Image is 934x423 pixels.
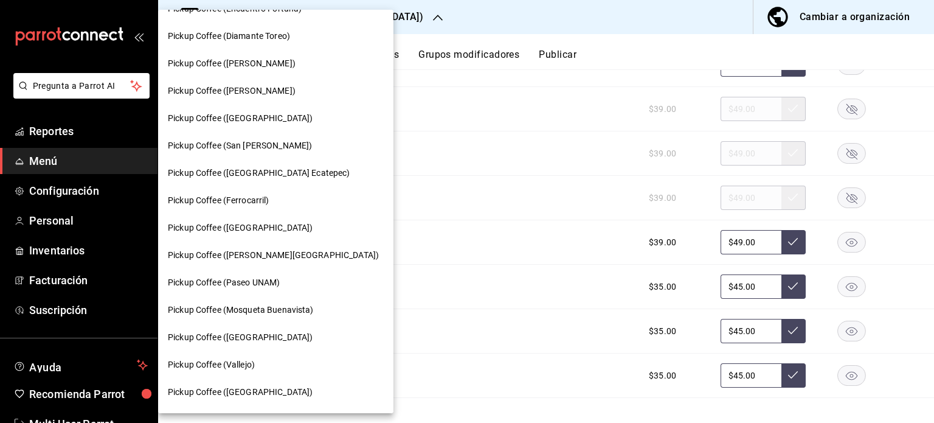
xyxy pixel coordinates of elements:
[158,242,393,269] div: Pickup Coffee ([PERSON_NAME][GEOGRAPHIC_DATA])
[168,30,290,43] span: Pickup Coffee (Diamante Toreo)
[168,194,269,207] span: Pickup Coffee (Ferrocarril)
[158,214,393,242] div: Pickup Coffee ([GEOGRAPHIC_DATA])
[158,379,393,406] div: Pickup Coffee ([GEOGRAPHIC_DATA])
[158,351,393,379] div: Pickup Coffee (Vallejo)
[168,304,314,316] span: Pickup Coffee (Mosqueta Buenavista)
[168,276,280,289] span: Pickup Coffee (Paseo UNAM)
[168,331,313,344] span: Pickup Coffee ([GEOGRAPHIC_DATA])
[158,50,393,77] div: Pickup Coffee ([PERSON_NAME])
[168,57,296,70] span: Pickup Coffee ([PERSON_NAME])
[158,132,393,159] div: Pickup Coffee (San [PERSON_NAME])
[158,269,393,296] div: Pickup Coffee (Paseo UNAM)
[158,324,393,351] div: Pickup Coffee ([GEOGRAPHIC_DATA])
[158,159,393,187] div: Pickup Coffee ([GEOGRAPHIC_DATA] Ecatepec)
[158,105,393,132] div: Pickup Coffee ([GEOGRAPHIC_DATA])
[158,296,393,324] div: Pickup Coffee (Mosqueta Buenavista)
[168,85,296,97] span: Pickup Coffee ([PERSON_NAME])
[158,187,393,214] div: Pickup Coffee (Ferrocarril)
[158,77,393,105] div: Pickup Coffee ([PERSON_NAME])
[168,249,379,262] span: Pickup Coffee ([PERSON_NAME][GEOGRAPHIC_DATA])
[168,386,313,399] span: Pickup Coffee ([GEOGRAPHIC_DATA])
[168,112,313,125] span: Pickup Coffee ([GEOGRAPHIC_DATA])
[158,23,393,50] div: Pickup Coffee (Diamante Toreo)
[168,222,313,234] span: Pickup Coffee ([GEOGRAPHIC_DATA])
[168,139,312,152] span: Pickup Coffee (San [PERSON_NAME])
[168,167,350,180] span: Pickup Coffee ([GEOGRAPHIC_DATA] Ecatepec)
[168,358,255,371] span: Pickup Coffee (Vallejo)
